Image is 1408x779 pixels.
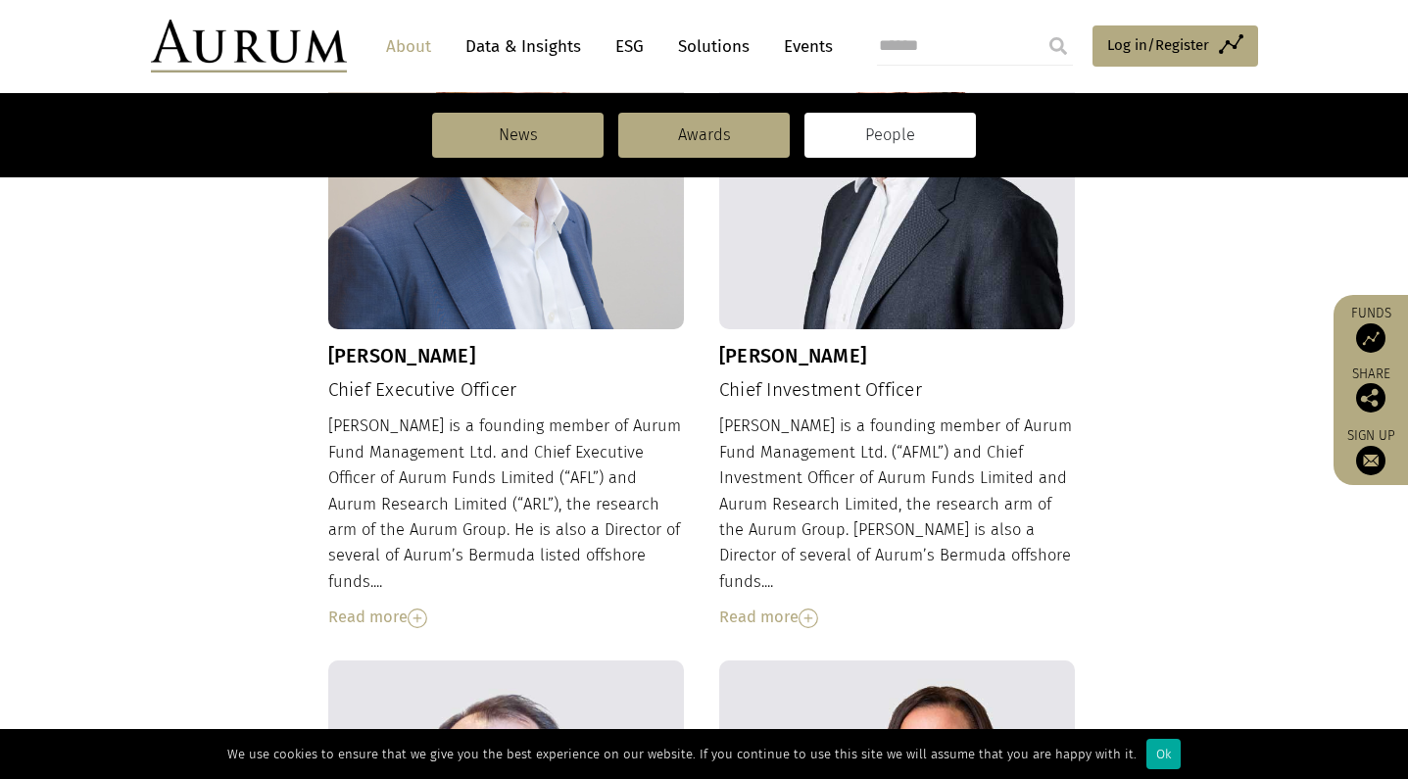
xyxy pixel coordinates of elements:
a: Sign up [1343,427,1398,475]
a: ESG [606,28,654,65]
h4: Chief Executive Officer [328,379,685,402]
span: Log in/Register [1107,33,1209,57]
img: Read More [408,609,427,628]
img: Share this post [1356,383,1385,413]
div: Read more [719,605,1076,630]
img: Read More [799,609,818,628]
input: Submit [1039,26,1078,66]
a: Funds [1343,305,1398,353]
h3: [PERSON_NAME] [719,344,1076,367]
img: Sign up to our newsletter [1356,446,1385,475]
h4: Chief Investment Officer [719,379,1076,402]
a: Log in/Register [1092,25,1258,67]
a: Data & Insights [456,28,591,65]
img: Access Funds [1356,323,1385,353]
div: Read more [328,605,685,630]
a: People [804,113,976,158]
div: Share [1343,367,1398,413]
a: News [432,113,604,158]
h3: [PERSON_NAME] [328,344,685,367]
div: Ok [1146,739,1181,769]
a: Events [774,28,833,65]
div: [PERSON_NAME] is a founding member of Aurum Fund Management Ltd. (“AFML”) and Chief Investment Of... [719,414,1076,630]
img: Aurum [151,20,347,73]
a: About [376,28,441,65]
div: [PERSON_NAME] is a founding member of Aurum Fund Management Ltd. and Chief Executive Officer of A... [328,414,685,630]
a: Awards [618,113,790,158]
a: Solutions [668,28,759,65]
